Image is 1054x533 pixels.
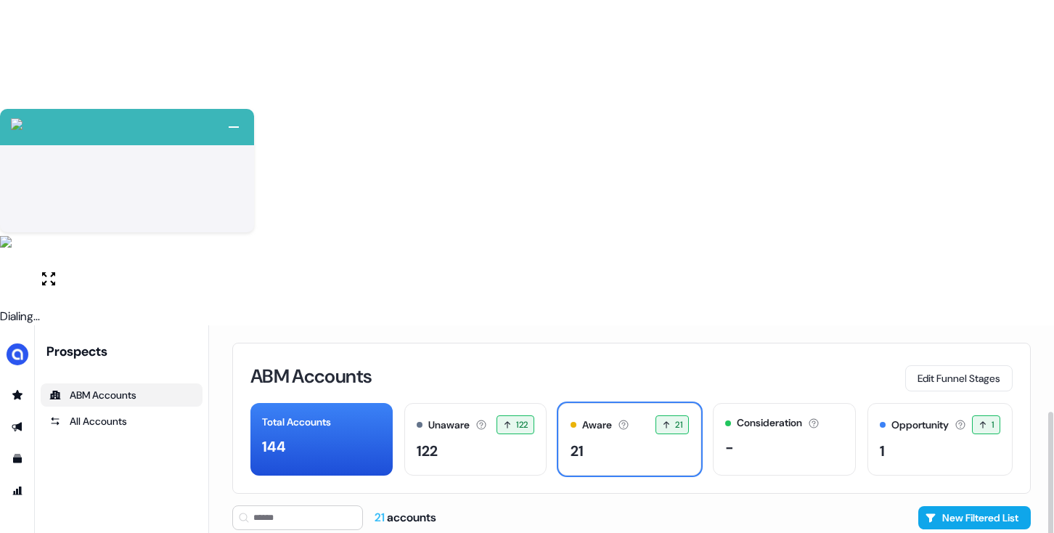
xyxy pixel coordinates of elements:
[262,415,331,430] div: Total Accounts
[6,383,29,407] a: Go to prospects
[905,365,1013,391] button: Edit Funnel Stages
[41,410,203,433] a: All accounts
[49,388,194,402] div: ABM Accounts
[6,479,29,503] a: Go to attribution
[918,506,1031,529] button: New Filtered List
[49,414,194,428] div: All Accounts
[41,383,203,407] a: ABM Accounts
[880,440,885,462] div: 1
[891,418,949,433] div: Opportunity
[582,418,612,433] div: Aware
[428,418,470,433] div: Unaware
[6,447,29,471] a: Go to templates
[737,415,802,431] div: Consideration
[571,440,584,462] div: 21
[6,415,29,439] a: Go to outbound experience
[46,343,203,360] div: Prospects
[250,367,372,386] h3: ABM Accounts
[262,436,286,457] div: 144
[725,436,734,458] div: -
[417,440,438,462] div: 122
[375,510,436,526] div: accounts
[516,418,528,432] span: 122
[11,118,23,130] img: callcloud-icon-white-35.svg
[992,418,994,432] span: 1
[675,418,682,432] span: 21
[375,510,387,525] span: 21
